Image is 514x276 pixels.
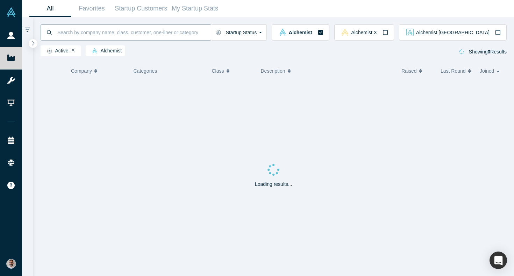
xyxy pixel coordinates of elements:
img: alchemist Vault Logo [92,48,97,53]
img: alchemist_aj Vault Logo [406,29,414,36]
span: Description [261,64,285,78]
button: Class [212,64,250,78]
span: Active [44,48,69,54]
span: Showing Results [469,49,507,55]
span: Raised [401,64,417,78]
img: Gotam Bhardwaj's Account [6,259,16,269]
strong: 0 [488,49,491,55]
p: Loading results... [255,181,292,188]
span: Class [212,64,224,78]
img: Alchemist Vault Logo [6,7,16,17]
img: alchemist Vault Logo [279,29,286,36]
button: Last Round [441,64,472,78]
button: Joined [480,64,502,78]
img: alchemistx Vault Logo [341,29,349,36]
span: Alchemist [289,30,312,35]
span: Alchemist [89,48,122,54]
input: Search by company name, class, customer, one-liner or category [57,24,211,41]
span: Categories [134,68,157,74]
span: Last Round [441,64,466,78]
a: My Startup Stats [170,0,221,17]
img: Startup status [47,48,52,54]
img: Startup status [216,30,221,35]
span: Alchemist [GEOGRAPHIC_DATA] [416,30,490,35]
button: Raised [401,64,433,78]
button: Remove Filter [72,48,75,53]
span: Joined [480,64,494,78]
button: Startup Status [211,24,267,41]
a: All [29,0,71,17]
button: alchemist_aj Vault LogoAlchemist [GEOGRAPHIC_DATA] [399,24,507,41]
button: Description [261,64,394,78]
button: alchemist Vault LogoAlchemist [272,24,329,41]
span: Alchemist X [351,30,377,35]
span: Company [71,64,92,78]
a: Startup Customers [113,0,170,17]
button: Company [71,64,122,78]
button: alchemistx Vault LogoAlchemist X [334,24,394,41]
a: Favorites [71,0,113,17]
